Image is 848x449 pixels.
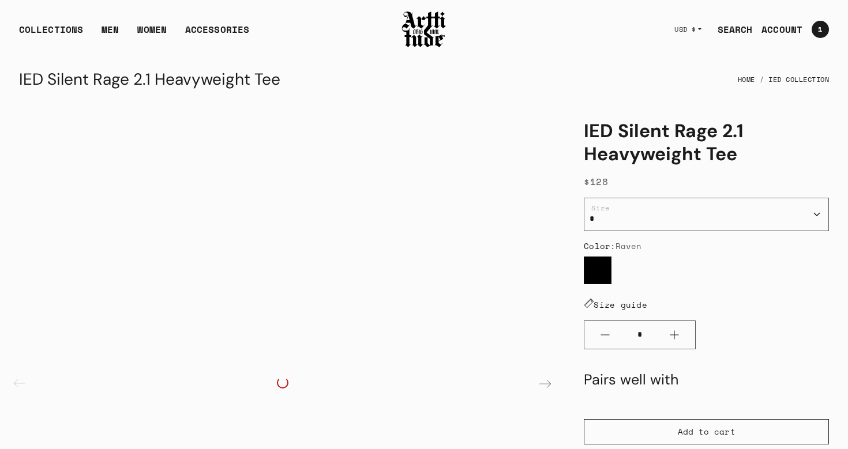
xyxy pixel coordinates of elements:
a: SEARCH [708,18,753,41]
span: Add to cart [678,426,736,437]
h1: IED Silent Rage 2.1 Heavyweight Tee [584,119,829,165]
a: Home [738,67,755,92]
h2: Pairs well with [584,370,678,389]
a: WOMEN [137,22,167,46]
a: Size guide [584,299,647,311]
span: USD $ [674,25,696,34]
div: Next slide [531,370,559,398]
div: IED Silent Rage 2.1 Heavyweight Tee [19,66,280,93]
ul: Main navigation [10,22,258,46]
button: USD $ [667,17,708,42]
span: Raven [616,240,642,252]
a: ACCOUNT [752,18,802,41]
span: 1 [818,26,822,33]
button: Add to cart [584,419,829,444]
button: Plus [654,321,695,349]
label: Raven [584,256,611,284]
span: $128 [584,175,608,188]
button: Minus [584,321,626,349]
div: ACCESSORIES [185,22,249,46]
input: Quantity [626,324,654,345]
a: Open cart [802,16,829,43]
a: IED Collection [768,67,829,92]
div: COLLECTIONS [19,22,83,46]
a: MEN [102,22,119,46]
img: Arttitude [401,10,447,49]
div: Color: [584,240,829,252]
